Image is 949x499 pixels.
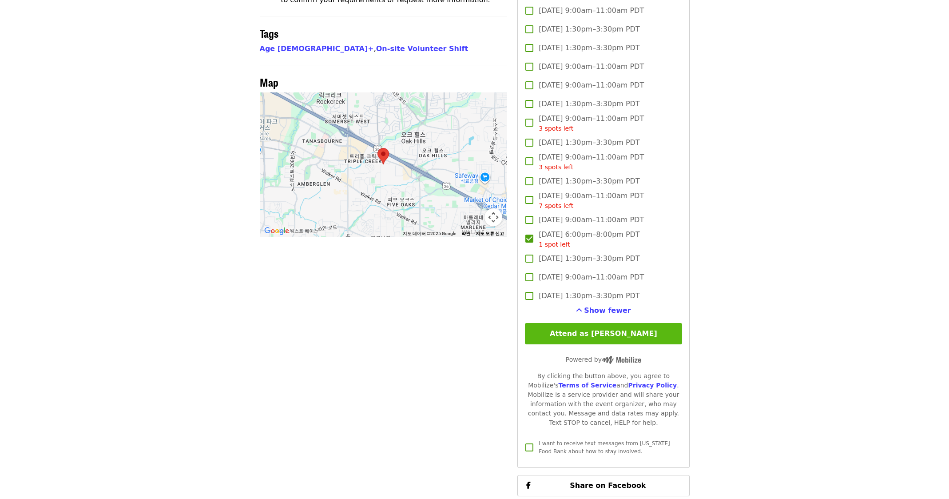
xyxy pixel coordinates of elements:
[260,25,278,41] span: Tags
[539,215,644,225] span: [DATE] 9:00am–11:00am PDT
[576,305,631,316] button: See more timeslots
[476,231,504,236] a: 지도 오류 신고
[539,43,639,53] span: [DATE] 1:30pm–3:30pm PDT
[539,229,639,249] span: [DATE] 6:00pm–8:00pm PDT
[539,164,573,171] span: 3 spots left
[628,382,677,389] a: Privacy Policy
[539,137,639,148] span: [DATE] 1:30pm–3:30pm PDT
[539,272,644,283] span: [DATE] 9:00am–11:00am PDT
[262,225,291,237] img: Google
[539,5,644,16] span: [DATE] 9:00am–11:00am PDT
[539,152,644,172] span: [DATE] 9:00am–11:00am PDT
[525,371,682,427] div: By clicking the button above, you agree to Mobilize's and . Mobilize is a service provider and wi...
[539,291,639,301] span: [DATE] 1:30pm–3:30pm PDT
[539,241,570,248] span: 1 spot left
[539,125,573,132] span: 3 spots left
[539,113,644,133] span: [DATE] 9:00am–11:00am PDT
[539,440,670,455] span: I want to receive text messages from [US_STATE] Food Bank about how to stay involved.
[376,44,468,53] a: On-site Volunteer Shift
[517,475,689,496] button: Share on Facebook
[403,231,456,236] span: 지도 데이터 ©2025 Google
[484,208,502,226] button: 지도 카메라 컨트롤
[539,176,639,187] span: [DATE] 1:30pm–3:30pm PDT
[539,61,644,72] span: [DATE] 9:00am–11:00am PDT
[539,253,639,264] span: [DATE] 1:30pm–3:30pm PDT
[262,225,291,237] a: Google 지도에서 이 지역 열기(새 창으로 열림)
[260,74,278,90] span: Map
[558,382,616,389] a: Terms of Service
[602,356,641,364] img: Powered by Mobilize
[539,24,639,35] span: [DATE] 1:30pm–3:30pm PDT
[539,80,644,91] span: [DATE] 9:00am–11:00am PDT
[461,231,470,236] a: 약관
[260,44,376,53] span: ,
[260,44,374,53] a: Age [DEMOGRAPHIC_DATA]+
[539,191,644,211] span: [DATE] 9:00am–11:00am PDT
[566,356,641,363] span: Powered by
[539,202,573,209] span: 7 spots left
[584,306,631,315] span: Show fewer
[525,323,682,344] button: Attend as [PERSON_NAME]
[539,99,639,109] span: [DATE] 1:30pm–3:30pm PDT
[570,481,646,490] span: Share on Facebook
